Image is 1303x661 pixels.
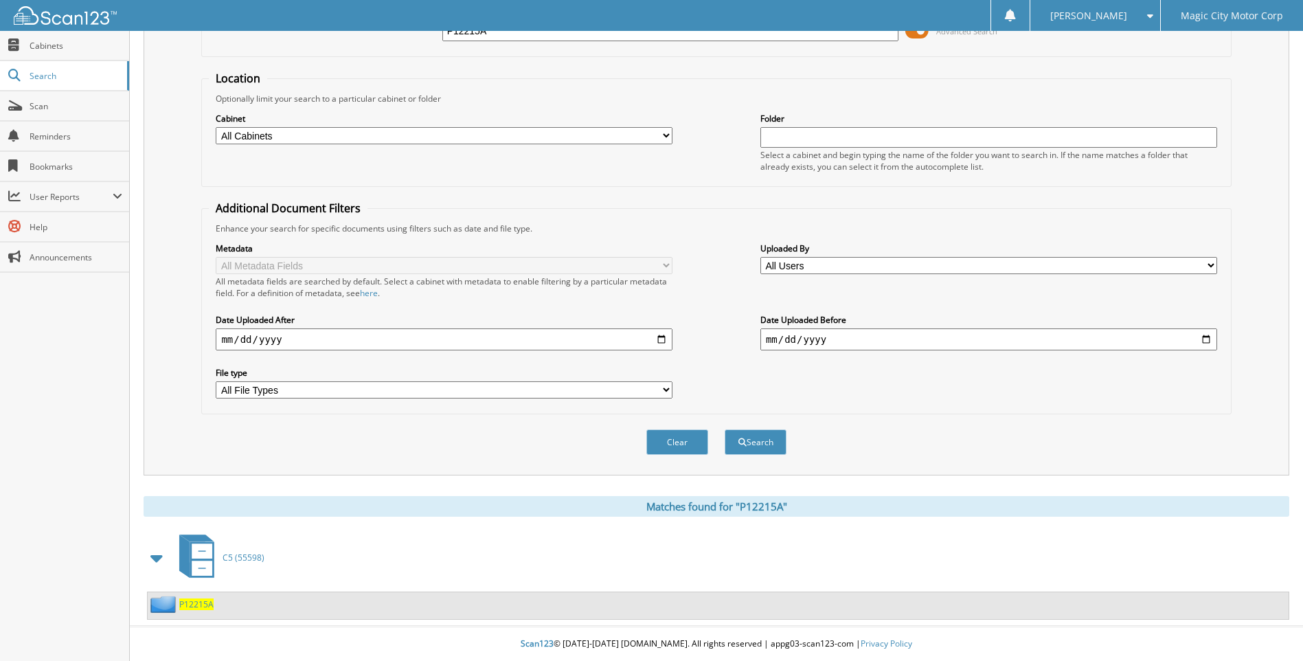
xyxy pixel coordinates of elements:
[30,100,122,112] span: Scan
[521,638,554,649] span: Scan123
[179,598,214,610] a: P12215A
[209,201,367,216] legend: Additional Document Filters
[14,6,117,25] img: scan123-logo-white.svg
[209,223,1223,234] div: Enhance your search for specific documents using filters such as date and file type.
[760,314,1217,326] label: Date Uploaded Before
[760,113,1217,124] label: Folder
[223,552,264,563] span: C5 (55598)
[216,314,672,326] label: Date Uploaded After
[30,161,122,172] span: Bookmarks
[725,429,786,455] button: Search
[144,496,1289,517] div: Matches found for "P12215A"
[1181,12,1283,20] span: Magic City Motor Corp
[30,70,120,82] span: Search
[30,251,122,263] span: Announcements
[216,113,672,124] label: Cabinet
[216,367,672,379] label: File type
[1050,12,1127,20] span: [PERSON_NAME]
[209,93,1223,104] div: Optionally limit your search to a particular cabinet or folder
[209,71,267,86] legend: Location
[936,26,997,36] span: Advanced Search
[130,627,1303,661] div: © [DATE]-[DATE] [DOMAIN_NAME]. All rights reserved | appg03-scan123-com |
[150,596,179,613] img: folder2.png
[30,221,122,233] span: Help
[216,328,672,350] input: start
[760,243,1217,254] label: Uploaded By
[360,287,378,299] a: here
[760,328,1217,350] input: end
[760,149,1217,172] div: Select a cabinet and begin typing the name of the folder you want to search in. If the name match...
[216,243,672,254] label: Metadata
[646,429,708,455] button: Clear
[30,191,113,203] span: User Reports
[30,131,122,142] span: Reminders
[861,638,912,649] a: Privacy Policy
[171,530,264,585] a: C5 (55598)
[216,276,672,299] div: All metadata fields are searched by default. Select a cabinet with metadata to enable filtering b...
[30,40,122,52] span: Cabinets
